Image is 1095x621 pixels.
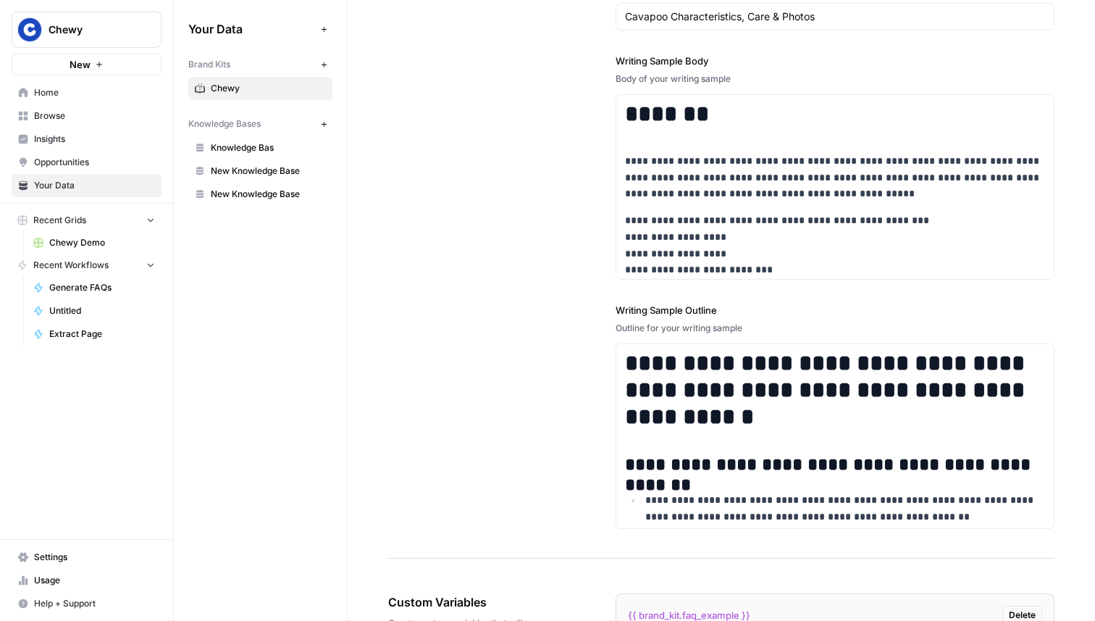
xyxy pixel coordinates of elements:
a: Usage [12,569,161,592]
span: Custom Variables [388,593,534,611]
span: New Knowledge Base [211,188,326,201]
span: Your Data [34,179,155,192]
button: New [12,54,161,75]
a: New Knowledge Base [188,159,332,183]
a: Browse [12,104,161,128]
span: Opportunities [34,156,155,169]
div: Outline for your writing sample [616,322,1054,335]
a: Knowledge Bas [188,136,332,159]
span: Recent Workflows [33,259,109,272]
input: Game Day Gear Guide [625,9,1045,24]
a: Chewy [188,77,332,100]
span: Knowledge Bas [211,141,326,154]
span: Knowledge Bases [188,117,261,130]
button: Help + Support [12,592,161,615]
a: Untitled [27,299,161,322]
label: Writing Sample Outline [616,303,1054,317]
img: Chewy Logo [17,17,43,43]
span: New Knowledge Base [211,164,326,178]
a: Your Data [12,174,161,197]
span: Help + Support [34,597,155,610]
a: New Knowledge Base [188,183,332,206]
div: Body of your writing sample [616,72,1054,86]
span: Chewy [49,22,136,37]
button: Recent Grids [12,209,161,231]
button: Workspace: Chewy [12,12,161,48]
span: Generate FAQs [49,281,155,294]
span: Extract Page [49,328,155,341]
a: Extract Page [27,322,161,346]
span: Insights [34,133,155,146]
a: Insights [12,128,161,151]
span: Chewy Demo [49,236,155,249]
span: Usage [34,574,155,587]
span: New [70,57,91,72]
a: Settings [12,546,161,569]
span: Your Data [188,20,315,38]
span: Recent Grids [33,214,86,227]
a: Home [12,81,161,104]
button: Recent Workflows [12,254,161,276]
label: Writing Sample Body [616,54,1054,68]
a: Generate FAQs [27,276,161,299]
span: Settings [34,551,155,564]
span: Chewy [211,82,326,95]
span: Brand Kits [188,58,230,71]
span: Untitled [49,304,155,317]
a: Chewy Demo [27,231,161,254]
span: Home [34,86,155,99]
span: Browse [34,109,155,122]
a: Opportunities [12,151,161,174]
